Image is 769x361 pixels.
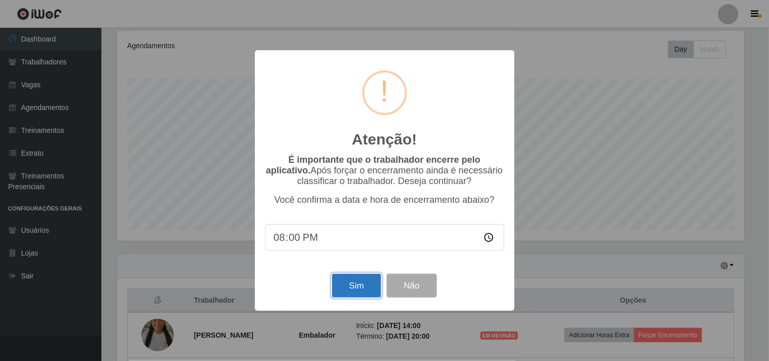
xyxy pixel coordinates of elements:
[265,155,504,187] p: Após forçar o encerramento ainda é necessário classificar o trabalhador. Deseja continuar?
[387,274,437,298] button: Não
[266,155,481,175] b: É importante que o trabalhador encerre pelo aplicativo.
[332,274,381,298] button: Sim
[352,130,417,149] h2: Atenção!
[265,195,504,205] p: Você confirma a data e hora de encerramento abaixo?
